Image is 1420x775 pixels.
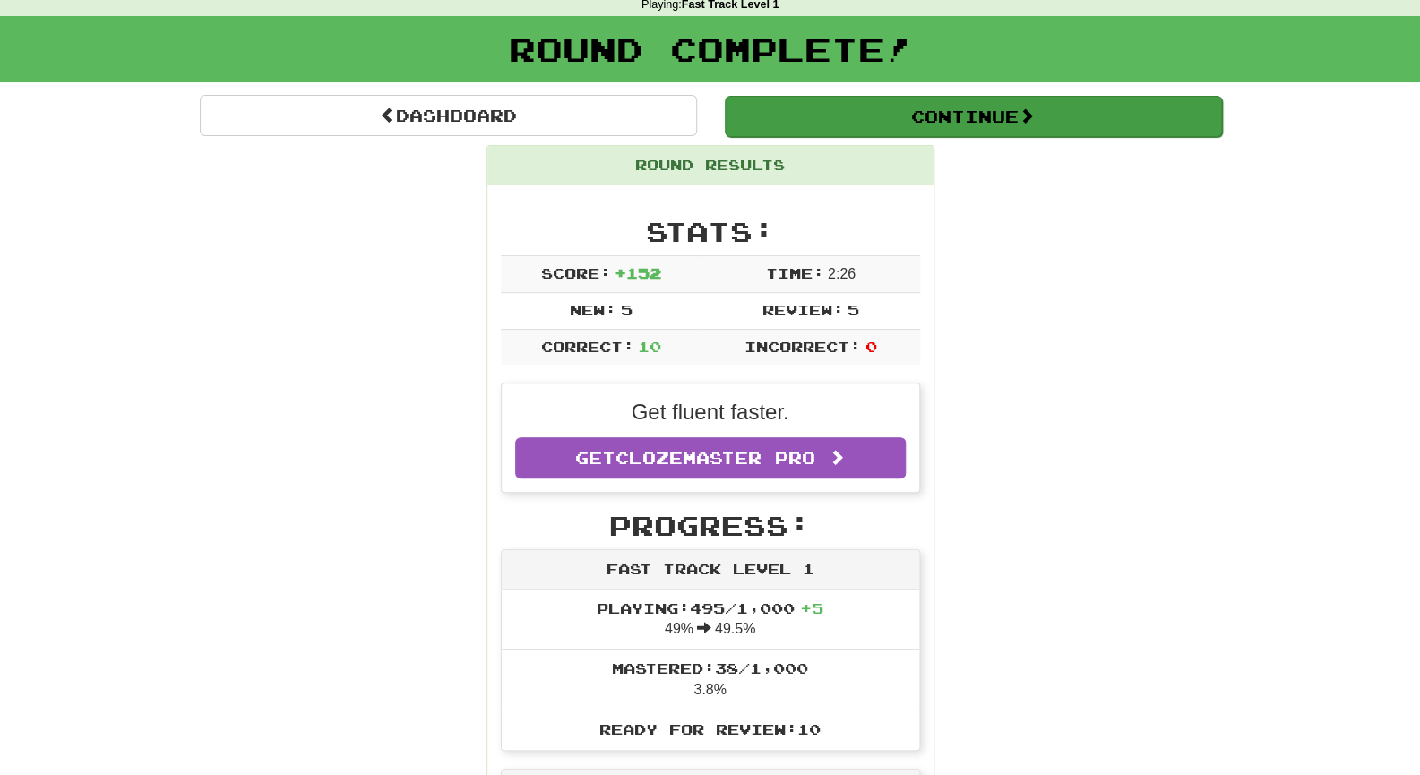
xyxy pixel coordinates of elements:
span: 10 [638,338,661,355]
span: Review: [762,301,843,318]
h2: Stats: [501,217,920,246]
span: + 5 [800,599,823,616]
div: Fast Track Level 1 [502,550,919,590]
span: Playing: 495 / 1,000 [597,599,823,616]
span: Score: [540,264,610,281]
span: 5 [620,301,632,318]
button: Continue [725,96,1222,137]
span: Clozemaster Pro [615,448,815,468]
div: Round Results [487,146,934,185]
span: 5 [848,301,859,318]
span: Mastered: 38 / 1,000 [612,659,808,676]
a: GetClozemaster Pro [515,437,906,478]
span: + 152 [615,264,661,281]
span: Ready for Review: 10 [599,720,821,737]
a: Dashboard [200,95,697,136]
span: 2 : 26 [828,266,856,281]
span: Correct: [540,338,633,355]
span: Incorrect: [744,338,861,355]
span: Time: [765,264,823,281]
span: New: [570,301,616,318]
h2: Progress: [501,511,920,540]
span: 0 [865,338,876,355]
p: Get fluent faster. [515,397,906,427]
li: 49% 49.5% [502,590,919,650]
h1: Round Complete! [6,31,1414,67]
li: 3.8% [502,649,919,710]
